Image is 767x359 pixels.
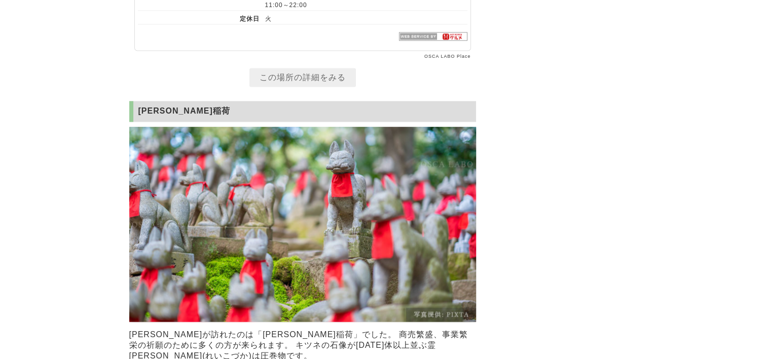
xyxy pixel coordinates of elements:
[129,127,476,322] img: 豊川稲荷
[249,68,356,87] a: この場所の詳細をみる
[424,54,471,59] a: OSCA LABO Place
[138,10,260,24] th: 定休日
[129,101,476,122] h2: [PERSON_NAME]稲荷
[399,32,467,41] img: ホットペッパー Webサービス
[260,10,467,24] td: 火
